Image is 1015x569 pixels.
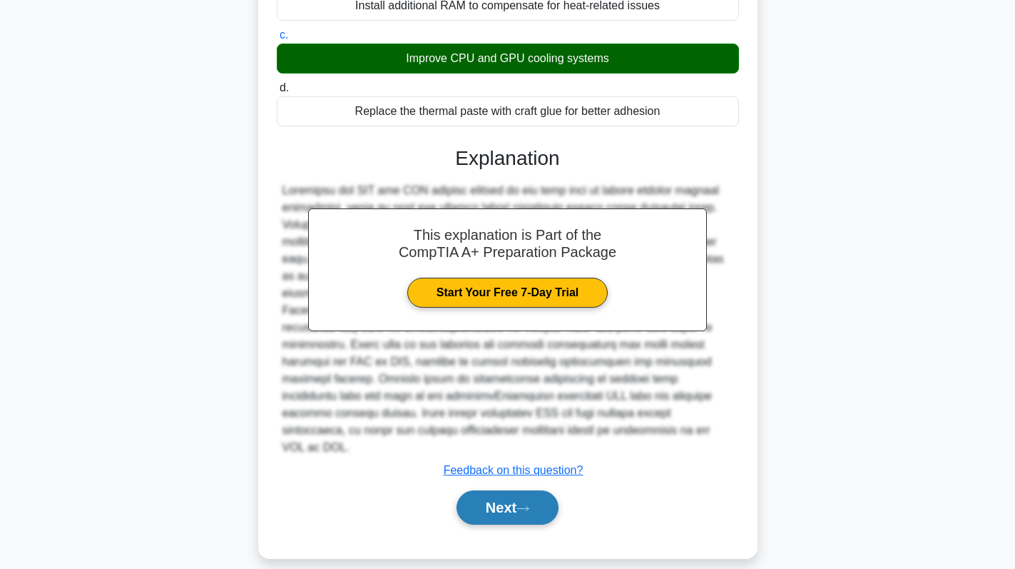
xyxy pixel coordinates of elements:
a: Feedback on this question? [444,464,583,476]
span: c. [280,29,288,41]
a: Start Your Free 7-Day Trial [407,278,608,308]
button: Next [457,490,558,525]
span: d. [280,81,289,94]
div: Replace the thermal paste with craft glue for better adhesion [277,96,739,126]
h3: Explanation [285,146,730,171]
div: Improve CPU and GPU cooling systems [277,44,739,74]
div: Loremipsu dol SIT ame CON adipisc elitsed do eiu temp inci ut labore etdolor magnaal enimadmini, ... [282,182,733,456]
